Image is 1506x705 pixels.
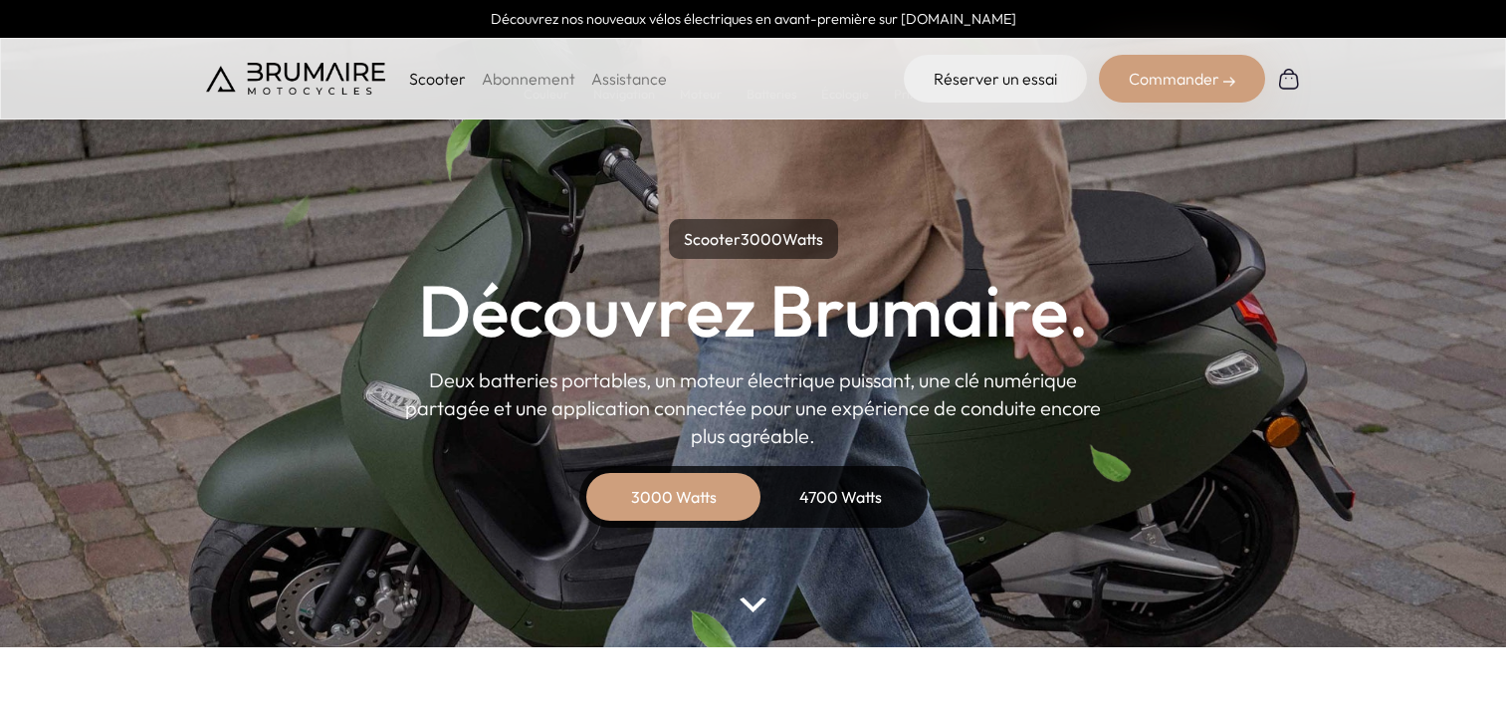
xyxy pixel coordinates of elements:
span: 3000 [741,229,782,249]
div: 4700 Watts [761,473,921,521]
p: Deux batteries portables, un moteur électrique puissant, une clé numérique partagée et une applic... [405,366,1102,450]
p: Scooter Watts [669,219,838,259]
img: Panier [1277,67,1301,91]
p: Scooter [409,67,466,91]
img: right-arrow-2.png [1223,76,1235,88]
a: Réserver un essai [904,55,1087,103]
img: Brumaire Motocycles [206,63,385,95]
div: 3000 Watts [594,473,753,521]
a: Assistance [591,69,667,89]
img: arrow-bottom.png [740,597,765,612]
div: Commander [1099,55,1265,103]
h1: Découvrez Brumaire. [418,275,1089,347]
a: Abonnement [482,69,575,89]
